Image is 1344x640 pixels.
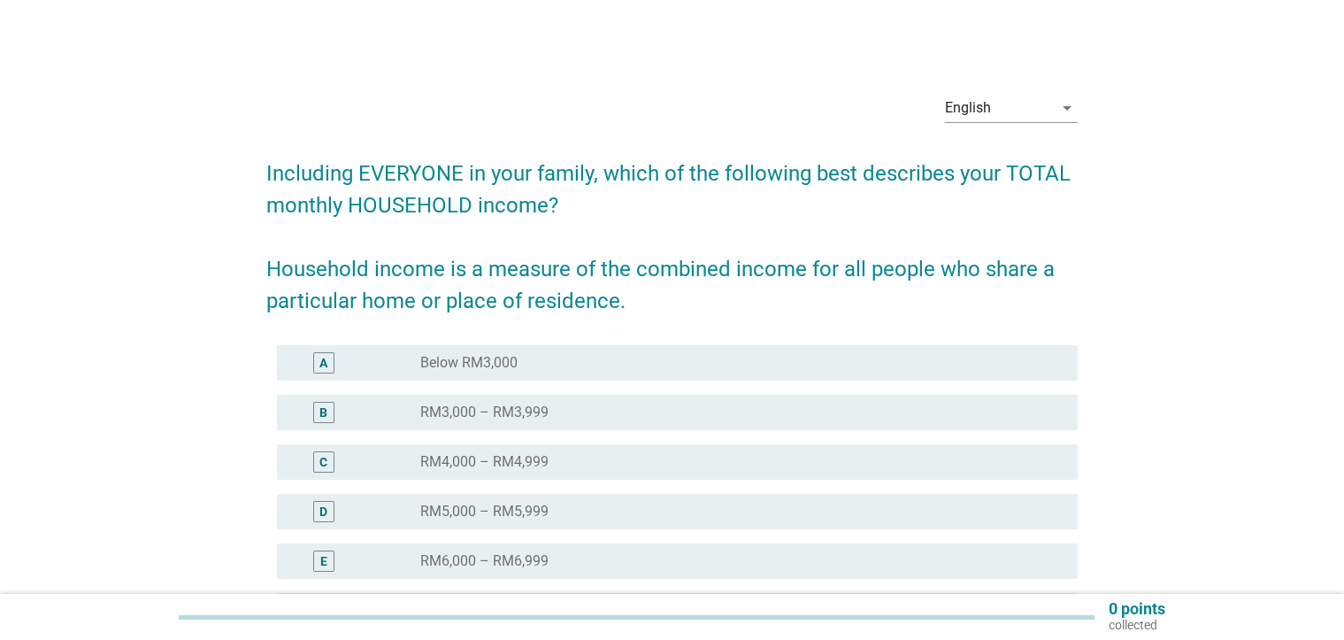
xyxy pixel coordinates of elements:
[420,404,549,421] label: RM3,000 – RM3,999
[320,552,327,571] div: E
[319,404,327,422] div: B
[420,354,518,372] label: Below RM3,000
[266,140,1078,317] h2: Including EVERYONE in your family, which of the following best describes your TOTAL monthly HOUSE...
[319,453,327,472] div: C
[420,503,549,520] label: RM5,000 – RM5,999
[420,552,549,570] label: RM6,000 – RM6,999
[1056,97,1078,119] i: arrow_drop_down
[319,503,327,521] div: D
[1109,617,1165,633] p: collected
[945,100,991,116] div: English
[319,354,327,373] div: A
[1109,601,1165,617] p: 0 points
[420,453,549,471] label: RM4,000 – RM4,999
